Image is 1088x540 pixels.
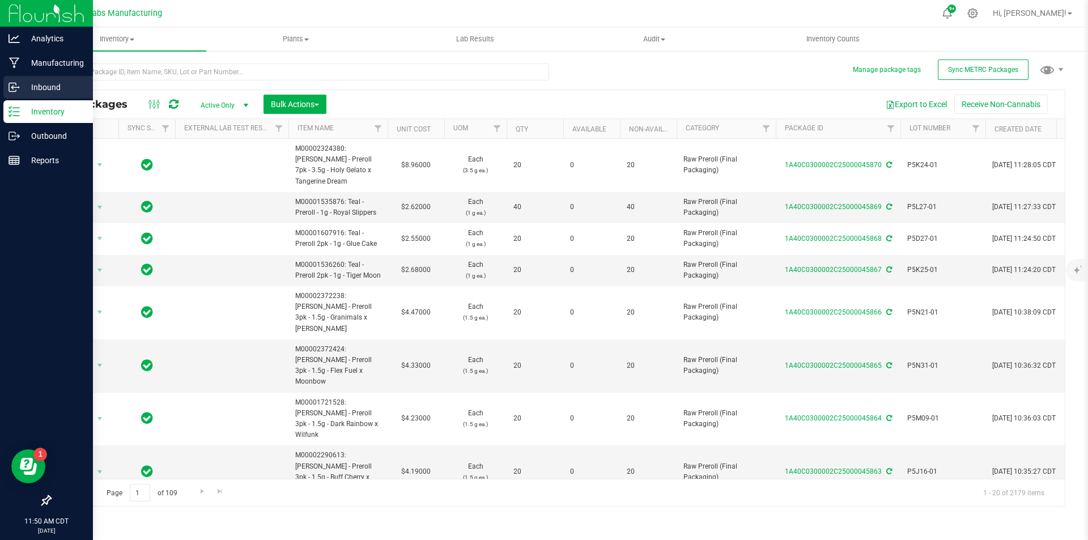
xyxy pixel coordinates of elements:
span: Raw Preroll (Final Packaging) [683,408,769,430]
a: UOM [453,124,468,132]
span: Sync from Compliance System [885,161,892,169]
span: 20 [627,160,670,171]
span: select [93,464,107,480]
span: 20 [627,413,670,424]
td: $2.55000 [388,223,444,254]
td: $8.96000 [388,139,444,192]
a: 1A40C0300002C25000045870 [785,161,882,169]
span: P5M09-01 [907,413,979,424]
inline-svg: Inventory [8,106,20,117]
span: [DATE] 10:36:32 CDT [992,360,1056,371]
a: Available [572,125,606,133]
span: Raw Preroll (Final Packaging) [683,461,769,483]
inline-svg: Manufacturing [8,57,20,69]
a: Lab Results [385,27,564,51]
span: select [93,411,107,427]
a: Package ID [785,124,823,132]
a: 1A40C0300002C25000045867 [785,266,882,274]
span: Audit [565,34,743,44]
span: Inventory [27,34,206,44]
td: $4.19000 [388,445,444,499]
span: 20 [627,466,670,477]
inline-svg: Analytics [8,33,20,44]
p: (1 g ea.) [451,239,500,249]
span: 20 [627,233,670,244]
span: 20 [513,307,556,318]
td: $4.47000 [388,286,444,339]
span: All Packages [59,98,139,110]
a: Go to the next page [194,484,210,499]
span: P5N21-01 [907,307,979,318]
span: 20 [627,307,670,318]
p: (1.5 g ea.) [451,365,500,376]
span: Raw Preroll (Final Packaging) [683,260,769,281]
a: 1A40C0300002C25000045863 [785,467,882,475]
span: Each [451,228,500,249]
span: select [93,262,107,278]
span: In Sync [141,157,153,173]
button: Bulk Actions [263,95,326,114]
span: M00002372238: [PERSON_NAME] - Preroll 3pk - 1.5g - Granimals x [PERSON_NAME] [295,291,381,334]
iframe: Resource center [11,449,45,483]
span: [DATE] 11:24:20 CDT [992,265,1056,275]
a: Audit [564,27,743,51]
span: select [93,304,107,320]
a: 1A40C0300002C25000045868 [785,235,882,243]
span: Raw Preroll (Final Packaging) [683,197,769,218]
span: 0 [570,413,613,424]
p: Reports [20,154,88,167]
a: External Lab Test Result [184,124,273,132]
a: Item Name [297,124,334,132]
span: Raw Preroll (Final Packaging) [683,228,769,249]
span: [DATE] 11:28:05 CDT [992,160,1056,171]
button: Manage package tags [853,65,921,75]
span: In Sync [141,464,153,479]
span: select [93,199,107,215]
a: 1A40C0300002C25000045869 [785,203,882,211]
span: Each [451,461,500,483]
span: 0 [570,265,613,275]
span: In Sync [141,231,153,246]
span: 0 [570,202,613,212]
span: In Sync [141,262,153,278]
span: P5N31-01 [907,360,979,371]
inline-svg: Outbound [8,130,20,142]
inline-svg: Inbound [8,82,20,93]
span: Each [451,154,500,176]
span: Sync from Compliance System [885,266,892,274]
span: Each [451,301,500,323]
span: select [93,231,107,246]
span: Raw Preroll (Final Packaging) [683,355,769,376]
span: 0 [570,160,613,171]
p: (3.5 g ea.) [451,165,500,176]
span: 20 [627,360,670,371]
span: Sync from Compliance System [885,414,892,422]
td: $2.62000 [388,192,444,223]
p: (1.5 g ea.) [451,472,500,483]
input: Search Package ID, Item Name, SKU, Lot or Part Number... [50,63,549,80]
a: Filter [757,119,776,138]
span: M00002290613: [PERSON_NAME] - Preroll 3pk - 1.5g - Buff Cherry x Strawberry Wafers [295,450,381,494]
span: 20 [513,233,556,244]
span: Sync from Compliance System [885,308,892,316]
span: P5D27-01 [907,233,979,244]
a: Non-Available [629,125,679,133]
p: (1 g ea.) [451,270,500,281]
p: (1.5 g ea.) [451,312,500,323]
span: Sync METRC Packages [948,66,1018,74]
span: 20 [513,413,556,424]
span: Raw Preroll (Final Packaging) [683,154,769,176]
span: Sync from Compliance System [885,362,892,369]
a: Lot Number [909,124,950,132]
span: P5J16-01 [907,466,979,477]
span: Plants [207,34,385,44]
span: Hi, [PERSON_NAME]! [993,8,1066,18]
a: Go to the last page [212,484,228,499]
span: Sync from Compliance System [885,235,892,243]
span: 9+ [949,7,954,11]
span: 20 [627,265,670,275]
span: M00002372424: [PERSON_NAME] - Preroll 3pk - 1.5g - Flex Fuel x Moonbow [295,344,381,388]
span: select [93,358,107,373]
a: 1A40C0300002C25000045865 [785,362,882,369]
